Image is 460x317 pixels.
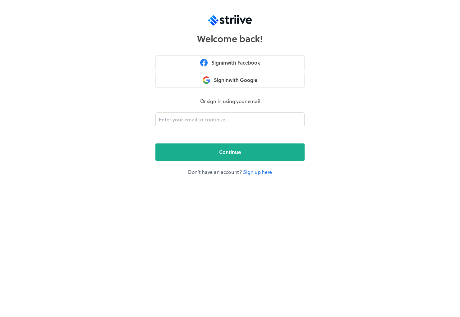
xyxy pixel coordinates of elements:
a: Sign up here [243,168,272,175]
button: Signinwith Google [155,73,305,88]
span: Continue [219,148,241,156]
p: Don't have an account? [155,168,305,176]
p: Or sign in using your email [155,97,305,105]
img: logo-trans.svg [208,15,252,25]
h1: Welcome back! [197,33,263,44]
iframe: gist-messenger-bubble-iframe [442,299,457,314]
button: Signinwith Facebook [155,55,305,70]
button: Continue [155,143,305,161]
input: Enter your email to continue... [155,112,305,127]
